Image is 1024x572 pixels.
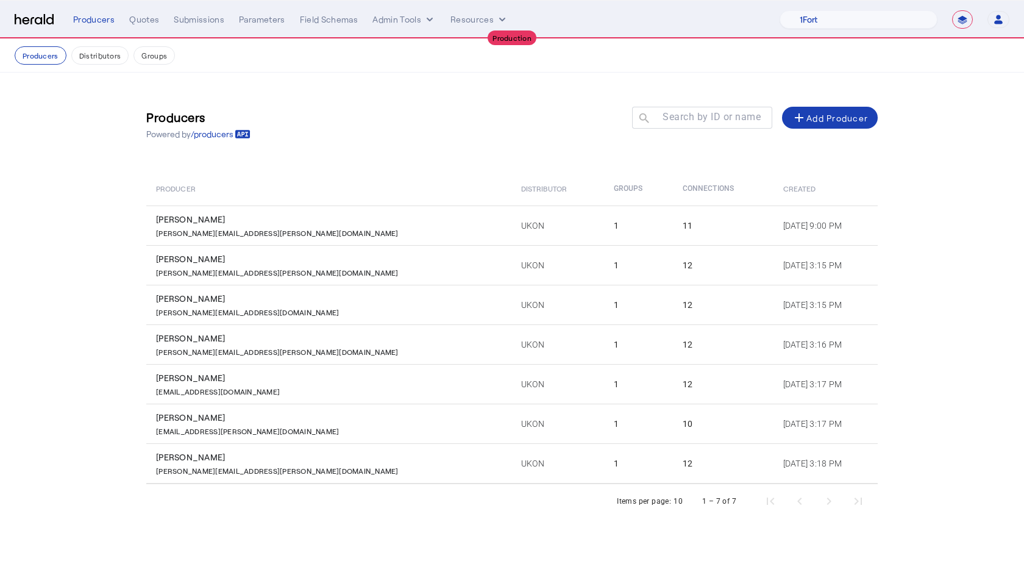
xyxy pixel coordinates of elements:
[773,245,878,285] td: [DATE] 3:15 PM
[683,299,769,311] div: 12
[146,109,251,126] h3: Producers
[792,110,806,125] mat-icon: add
[773,404,878,443] td: [DATE] 3:17 PM
[604,443,673,484] td: 1
[773,324,878,364] td: [DATE] 3:16 PM
[450,13,508,26] button: Resources dropdown menu
[129,13,159,26] div: Quotes
[511,171,604,206] th: Distributor
[511,285,604,324] td: UKON
[604,364,673,404] td: 1
[156,412,507,424] div: [PERSON_NAME]
[511,364,604,404] td: UKON
[683,338,769,351] div: 12
[156,226,399,238] p: [PERSON_NAME][EMAIL_ADDRESS][PERSON_NAME][DOMAIN_NAME]
[604,245,673,285] td: 1
[372,13,436,26] button: internal dropdown menu
[191,128,251,140] a: /producers
[792,110,868,125] div: Add Producer
[604,171,673,206] th: Groups
[156,213,507,226] div: [PERSON_NAME]
[156,384,280,396] p: [EMAIL_ADDRESS][DOMAIN_NAME]
[773,285,878,324] td: [DATE] 3:15 PM
[488,30,536,45] div: Production
[511,206,604,245] td: UKON
[133,46,175,65] button: Groups
[604,285,673,324] td: 1
[683,259,769,271] div: 12
[71,46,129,65] button: Distributors
[604,324,673,364] td: 1
[156,463,399,476] p: [PERSON_NAME][EMAIL_ADDRESS][PERSON_NAME][DOMAIN_NAME]
[15,14,54,26] img: Herald Logo
[511,443,604,484] td: UKON
[156,265,399,277] p: [PERSON_NAME][EMAIL_ADDRESS][PERSON_NAME][DOMAIN_NAME]
[511,404,604,443] td: UKON
[156,345,399,357] p: [PERSON_NAME][EMAIL_ADDRESS][PERSON_NAME][DOMAIN_NAME]
[683,378,769,390] div: 12
[773,171,878,206] th: Created
[156,253,507,265] div: [PERSON_NAME]
[156,305,339,317] p: [PERSON_NAME][EMAIL_ADDRESS][DOMAIN_NAME]
[15,46,66,65] button: Producers
[773,364,878,404] td: [DATE] 3:17 PM
[674,495,683,507] div: 10
[604,404,673,443] td: 1
[663,111,761,123] mat-label: Search by ID or name
[300,13,358,26] div: Field Schemas
[239,13,285,26] div: Parameters
[773,443,878,484] td: [DATE] 3:18 PM
[511,324,604,364] td: UKON
[156,372,507,384] div: [PERSON_NAME]
[604,206,673,245] td: 1
[632,112,653,127] mat-icon: search
[146,128,251,140] p: Powered by
[683,220,769,232] div: 11
[156,451,507,463] div: [PERSON_NAME]
[773,206,878,245] td: [DATE] 9:00 PM
[683,457,769,470] div: 12
[511,245,604,285] td: UKON
[146,171,511,206] th: Producer
[617,495,671,507] div: Items per page:
[156,332,507,345] div: [PERSON_NAME]
[683,418,769,430] div: 10
[702,495,736,507] div: 1 – 7 of 7
[782,107,878,129] button: Add Producer
[174,13,224,26] div: Submissions
[156,424,339,436] p: [EMAIL_ADDRESS][PERSON_NAME][DOMAIN_NAME]
[156,293,507,305] div: [PERSON_NAME]
[73,13,115,26] div: Producers
[673,171,773,206] th: Connections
